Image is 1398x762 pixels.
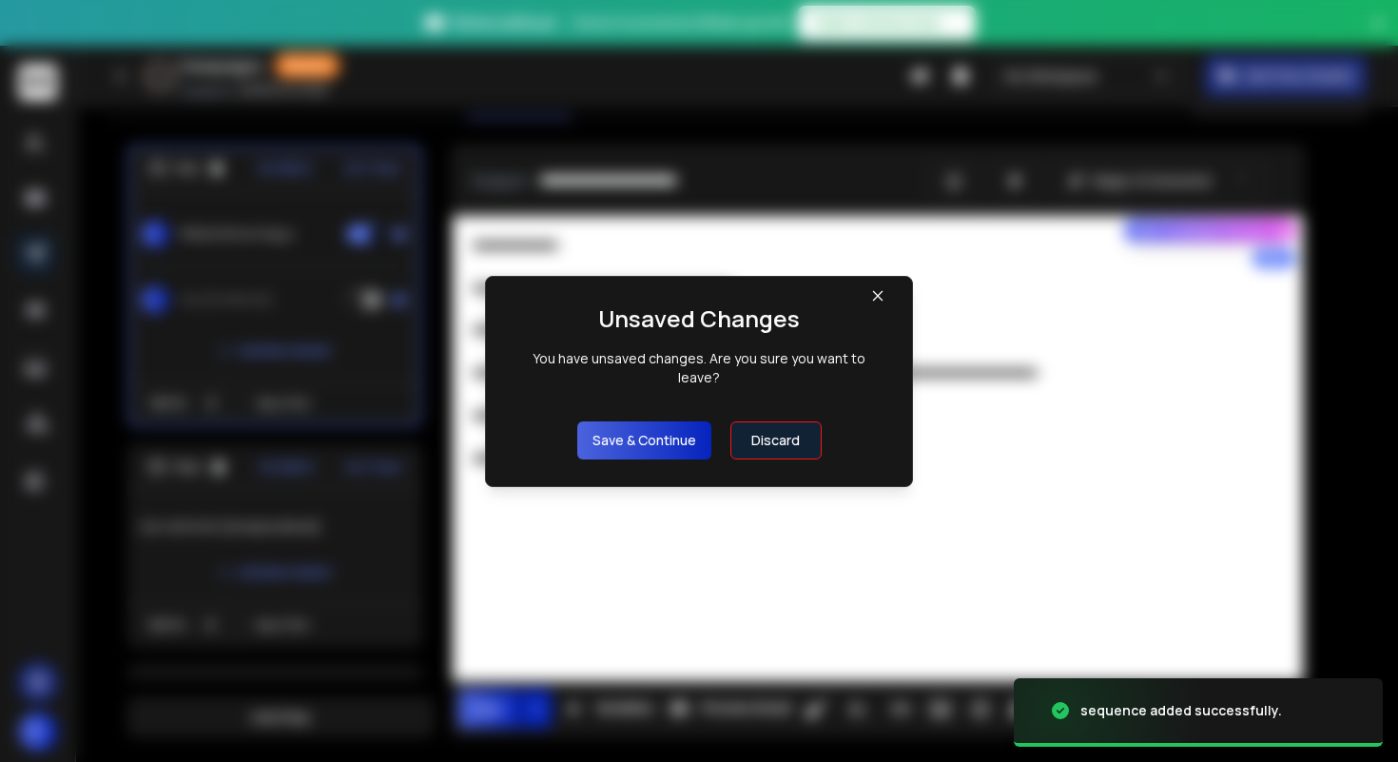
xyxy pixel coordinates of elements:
button: Discard [730,421,822,459]
div: You have unsaved changes. Are you sure you want to leave? [513,349,885,387]
h1: Unsaved Changes [598,303,800,334]
div: sequence added successfully. [1080,701,1282,720]
button: Save & Continue [577,421,711,459]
